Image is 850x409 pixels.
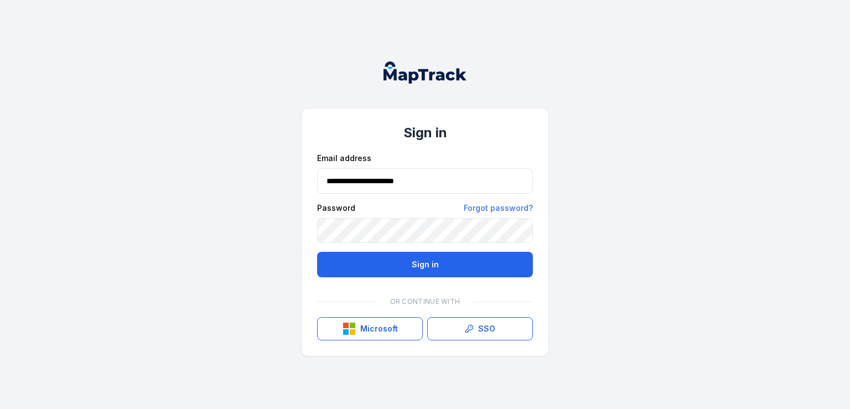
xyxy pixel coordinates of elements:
[366,61,484,84] nav: Global
[427,317,533,340] a: SSO
[317,291,533,313] div: Or continue with
[317,203,355,214] label: Password
[317,317,423,340] button: Microsoft
[317,124,533,142] h1: Sign in
[317,153,371,164] label: Email address
[464,203,533,214] a: Forgot password?
[317,252,533,277] button: Sign in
